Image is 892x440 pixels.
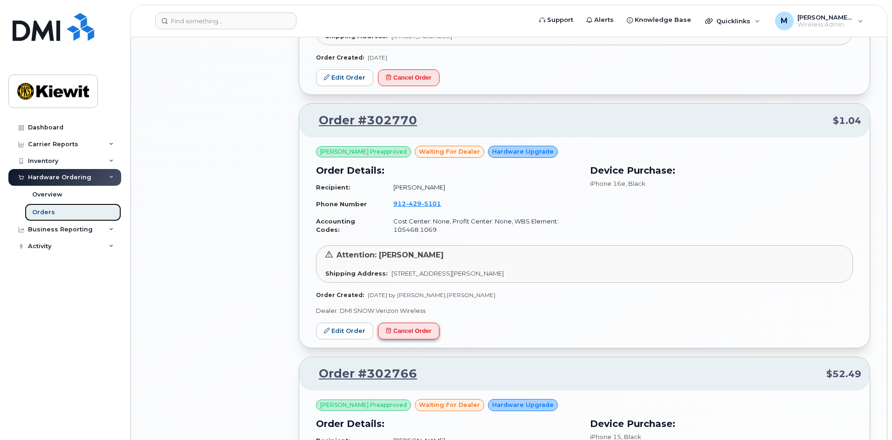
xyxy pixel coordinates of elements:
[385,179,579,196] td: [PERSON_NAME]
[590,163,853,177] h3: Device Purchase:
[699,12,767,30] div: Quicklinks
[419,400,480,409] span: waiting for dealer
[336,250,444,259] span: Attention: [PERSON_NAME]
[155,13,296,29] input: Find something...
[368,291,495,298] span: [DATE] by [PERSON_NAME].[PERSON_NAME]
[580,11,620,29] a: Alerts
[316,200,367,208] strong: Phone Number
[797,21,853,28] span: Wireless Admin
[316,217,355,234] strong: Accounting Codes:
[716,17,750,25] span: Quicklinks
[406,200,421,207] span: 429
[419,147,480,156] span: waiting for dealer
[421,200,441,207] span: 5101
[620,11,698,29] a: Knowledge Base
[308,366,417,382] a: Order #302766
[378,69,439,87] button: Cancel Order
[378,323,439,340] button: Cancel Order
[316,163,579,177] h3: Order Details:
[325,270,388,277] strong: Shipping Address:
[851,399,885,433] iframe: Messenger Launcher
[635,15,691,25] span: Knowledge Base
[781,15,788,27] span: M
[316,183,350,191] strong: Recipient:
[308,112,417,129] a: Order #302770
[316,417,579,431] h3: Order Details:
[492,400,554,409] span: Hardware Upgrade
[320,148,407,156] span: [PERSON_NAME] Preapproved
[768,12,870,30] div: Melissa.Arnsdorff
[533,11,580,29] a: Support
[833,114,861,128] span: $1.04
[590,180,625,187] span: iPhone 16e
[492,147,554,156] span: Hardware Upgrade
[368,54,387,61] span: [DATE]
[625,180,645,187] span: , Black
[320,401,407,409] span: [PERSON_NAME] Preapproved
[797,14,853,21] span: [PERSON_NAME].[PERSON_NAME]
[316,323,373,340] a: Edit Order
[316,69,373,87] a: Edit Order
[590,417,853,431] h3: Device Purchase:
[547,15,573,25] span: Support
[385,213,579,238] td: Cost Center: None, Profit Center: None, WBS Element: 105468.1069
[393,200,452,207] a: 9124295101
[316,54,364,61] strong: Order Created:
[391,270,504,277] span: [STREET_ADDRESS][PERSON_NAME]
[594,15,614,25] span: Alerts
[316,291,364,298] strong: Order Created:
[826,367,861,381] span: $52.49
[393,200,441,207] span: 912
[316,306,853,315] p: Dealer: DMI SNOW Verizon Wireless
